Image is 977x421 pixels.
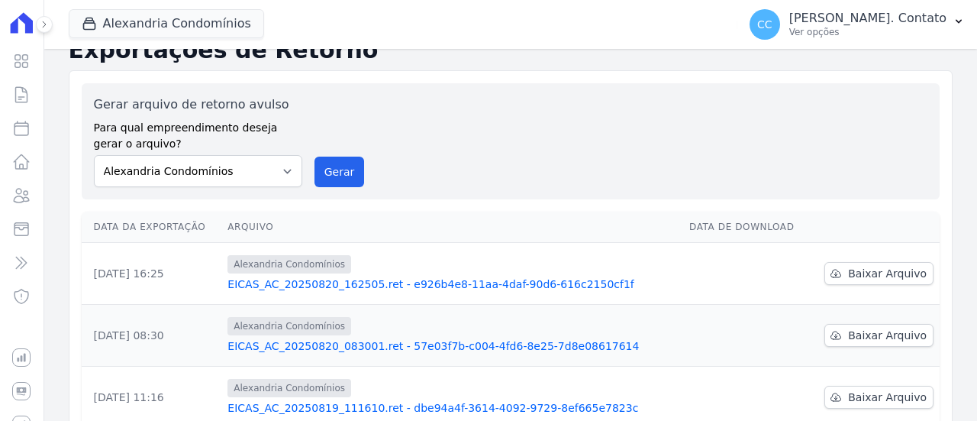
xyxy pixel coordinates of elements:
span: Alexandria Condomínios [227,255,351,274]
th: Data da Exportação [82,212,222,243]
a: Baixar Arquivo [824,262,933,285]
button: CC [PERSON_NAME]. Contato Ver opções [737,3,977,46]
button: Alexandria Condomínios [69,9,264,38]
th: Arquivo [221,212,683,243]
td: [DATE] 08:30 [82,305,222,367]
p: [PERSON_NAME]. Contato [789,11,946,26]
span: Alexandria Condomínios [227,379,351,397]
a: Baixar Arquivo [824,386,933,409]
a: Baixar Arquivo [824,324,933,347]
span: Baixar Arquivo [848,328,927,343]
a: EICAS_AC_20250820_083001.ret - 57e03f7b-c004-4fd6-8e25-7d8e08617614 [227,338,677,354]
th: Data de Download [683,212,809,243]
label: Para qual empreendimento deseja gerar o arquivo? [94,114,302,152]
span: Alexandria Condomínios [227,317,351,335]
p: Ver opções [789,26,946,38]
span: Baixar Arquivo [848,390,927,405]
a: EICAS_AC_20250820_162505.ret - e926b4e8-11aa-4daf-90d6-616c2150cf1f [227,277,677,292]
button: Gerar [314,157,365,187]
span: CC [757,19,772,30]
span: Baixar Arquivo [848,266,927,281]
h2: Exportações de Retorno [69,37,953,64]
label: Gerar arquivo de retorno avulso [94,96,302,114]
td: [DATE] 16:25 [82,243,222,305]
a: EICAS_AC_20250819_111610.ret - dbe94a4f-3614-4092-9729-8ef665e7823c [227,400,677,416]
